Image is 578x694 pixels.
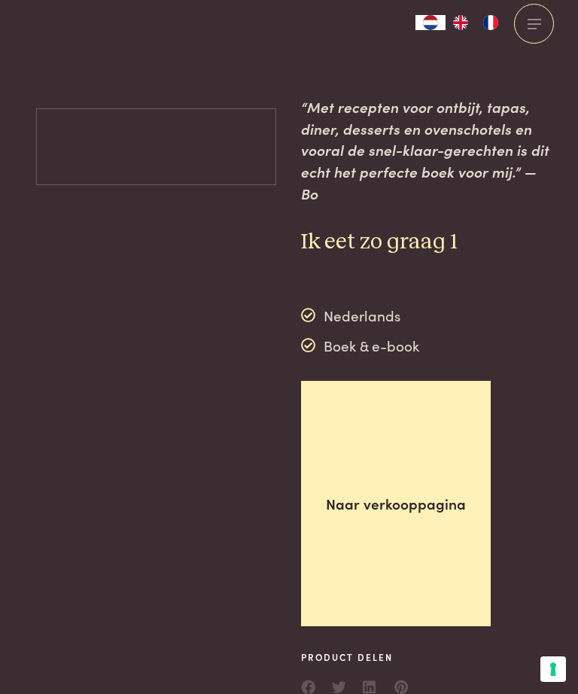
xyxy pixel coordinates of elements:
span: Product delen [301,650,409,664]
a: FR [476,15,506,30]
a: Naar verkooppagina [301,381,491,626]
div: Language [415,15,446,30]
div: Boek & e-book [301,334,419,357]
a: EN [446,15,476,30]
ul: Language list [446,15,506,30]
button: Uw voorkeuren voor toestemming voor trackingtechnologieën [540,656,566,682]
aside: Language selected: Nederlands [415,15,506,30]
p: “Met recepten voor ontbijt, tapas, diner, desserts en ovenschotels en vooral de snel-klaar-gerech... [301,96,554,204]
a: NL [415,15,446,30]
h2: Ik eet zo graag 1 [301,228,554,256]
div: Nederlands [301,304,419,327]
